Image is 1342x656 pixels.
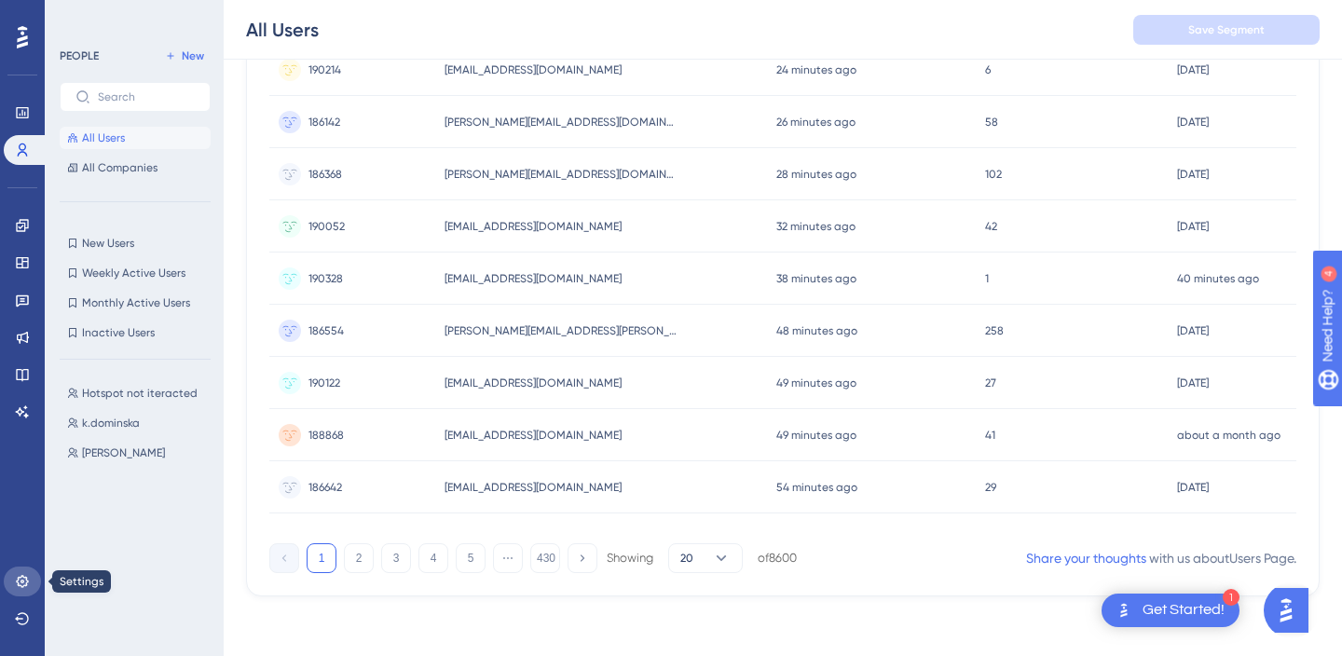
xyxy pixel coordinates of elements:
[1177,168,1209,181] time: [DATE]
[182,48,204,63] span: New
[1264,582,1320,638] iframe: UserGuiding AI Assistant Launcher
[82,325,155,340] span: Inactive Users
[985,480,996,495] span: 29
[158,45,211,67] button: New
[1223,589,1239,606] div: 1
[418,543,448,573] button: 4
[82,266,185,280] span: Weekly Active Users
[445,480,622,495] span: [EMAIL_ADDRESS][DOMAIN_NAME]
[680,551,693,566] span: 20
[307,543,336,573] button: 1
[1177,481,1209,494] time: [DATE]
[246,17,319,43] div: All Users
[985,376,996,390] span: 27
[456,543,486,573] button: 5
[308,62,341,77] span: 190214
[82,416,140,430] span: k.dominska
[1177,376,1209,389] time: [DATE]
[308,376,340,390] span: 190122
[82,160,157,175] span: All Companies
[776,324,857,337] time: 48 minutes ago
[445,271,622,286] span: [EMAIL_ADDRESS][DOMAIN_NAME]
[985,428,995,443] span: 41
[60,382,222,404] button: Hotspot not iteracted
[985,323,1004,338] span: 258
[60,321,211,344] button: Inactive Users
[60,262,211,284] button: Weekly Active Users
[130,9,135,24] div: 4
[1177,429,1280,442] time: about a month ago
[776,220,856,233] time: 32 minutes ago
[445,376,622,390] span: [EMAIL_ADDRESS][DOMAIN_NAME]
[776,481,857,494] time: 54 minutes ago
[1177,116,1209,129] time: [DATE]
[1026,547,1296,569] div: with us about Users Page .
[776,63,856,76] time: 24 minutes ago
[530,543,560,573] button: 430
[445,323,678,338] span: [PERSON_NAME][EMAIL_ADDRESS][PERSON_NAME][DOMAIN_NAME]
[493,543,523,573] button: ⋯
[60,127,211,149] button: All Users
[308,480,342,495] span: 186642
[758,550,797,567] div: of 8600
[1177,324,1209,337] time: [DATE]
[985,271,989,286] span: 1
[44,5,116,27] span: Need Help?
[776,272,856,285] time: 38 minutes ago
[1177,63,1209,76] time: [DATE]
[82,295,190,310] span: Monthly Active Users
[1102,594,1239,627] div: Open Get Started! checklist, remaining modules: 1
[776,116,856,129] time: 26 minutes ago
[445,115,678,130] span: [PERSON_NAME][EMAIL_ADDRESS][DOMAIN_NAME]
[308,167,342,182] span: 186368
[985,219,997,234] span: 42
[82,445,165,460] span: [PERSON_NAME]
[308,115,340,130] span: 186142
[344,543,374,573] button: 2
[82,386,198,401] span: Hotspot not iteracted
[98,90,195,103] input: Search
[985,62,991,77] span: 6
[60,442,222,464] button: [PERSON_NAME]
[381,543,411,573] button: 3
[1177,220,1209,233] time: [DATE]
[60,157,211,179] button: All Companies
[445,62,622,77] span: [EMAIL_ADDRESS][DOMAIN_NAME]
[1177,272,1259,285] time: 40 minutes ago
[82,130,125,145] span: All Users
[776,376,856,389] time: 49 minutes ago
[668,543,743,573] button: 20
[308,428,344,443] span: 188868
[308,271,343,286] span: 190328
[445,219,622,234] span: [EMAIL_ADDRESS][DOMAIN_NAME]
[445,167,678,182] span: [PERSON_NAME][EMAIL_ADDRESS][DOMAIN_NAME]
[60,48,99,63] div: PEOPLE
[1113,599,1135,622] img: launcher-image-alternative-text
[776,429,856,442] time: 49 minutes ago
[82,236,134,251] span: New Users
[1188,22,1265,37] span: Save Segment
[60,232,211,254] button: New Users
[1133,15,1320,45] button: Save Segment
[60,412,222,434] button: k.dominska
[1026,551,1146,566] a: Share your thoughts
[308,323,344,338] span: 186554
[607,550,653,567] div: Showing
[776,168,856,181] time: 28 minutes ago
[1143,600,1225,621] div: Get Started!
[60,292,211,314] button: Monthly Active Users
[985,167,1002,182] span: 102
[445,428,622,443] span: [EMAIL_ADDRESS][DOMAIN_NAME]
[308,219,345,234] span: 190052
[985,115,998,130] span: 58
